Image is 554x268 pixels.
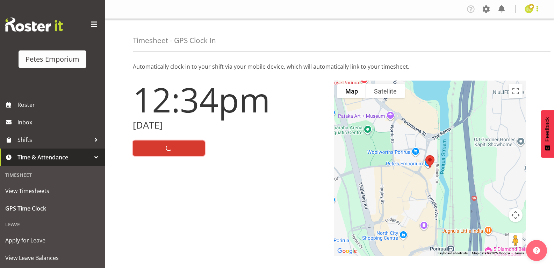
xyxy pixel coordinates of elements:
div: Timesheet [2,168,103,182]
span: Roster [17,99,101,110]
h4: Timesheet - GPS Clock In [133,36,216,44]
a: Apply for Leave [2,232,103,249]
img: Rosterit website logo [5,18,63,32]
h1: 12:34pm [133,81,325,118]
span: View Timesheets [5,186,100,196]
a: View Leave Balances [2,249,103,267]
div: Leave [2,217,103,232]
a: Open this area in Google Maps (opens a new window) [336,247,359,256]
a: Terms (opens in new tab) [514,251,524,255]
button: Drag Pegman onto the map to open Street View [509,233,523,247]
span: Inbox [17,117,101,128]
span: GPS Time Clock [5,203,100,214]
div: Petes Emporium [26,54,79,64]
button: Keyboard shortcuts [438,251,468,256]
button: Show street map [337,84,366,98]
button: Feedback - Show survey [541,110,554,158]
a: GPS Time Clock [2,200,103,217]
img: emma-croft7499.jpg [525,5,533,13]
span: Time & Attendance [17,152,91,163]
span: Map data ©2025 Google [472,251,510,255]
p: Automatically clock-in to your shift via your mobile device, which will automatically link to you... [133,62,526,71]
span: Feedback [544,117,551,142]
button: Toggle fullscreen view [509,84,523,98]
a: View Timesheets [2,182,103,200]
button: Map camera controls [509,208,523,222]
img: Google [336,247,359,256]
span: Shifts [17,135,91,145]
span: View Leave Balances [5,253,100,263]
button: Show satellite imagery [366,84,405,98]
h2: [DATE] [133,120,325,131]
img: help-xxl-2.png [533,247,540,254]
span: Apply for Leave [5,235,100,246]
